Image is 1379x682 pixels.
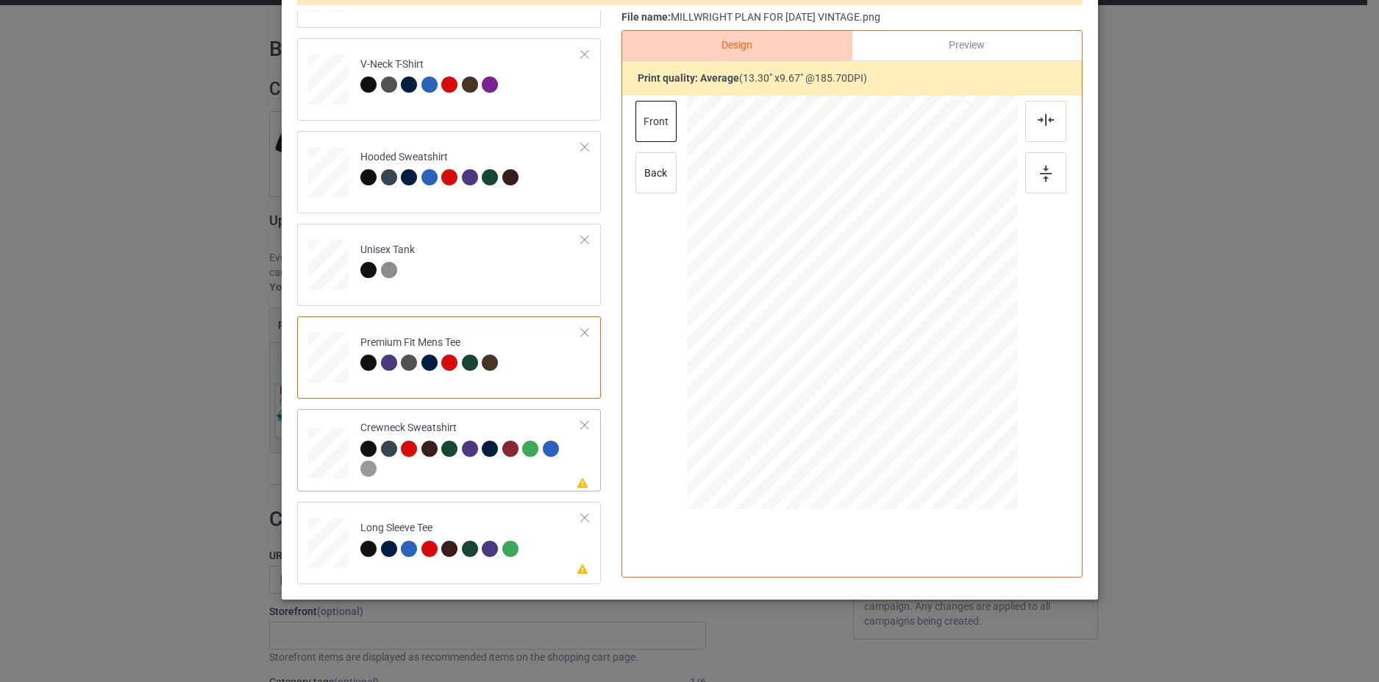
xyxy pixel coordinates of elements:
[297,409,601,491] div: Crewneck Sweatshirt
[297,316,601,399] div: Premium Fit Mens Tee
[700,72,739,84] span: average
[360,421,582,476] div: Crewneck Sweatshirt
[852,31,1081,60] div: Preview
[360,335,502,370] div: Premium Fit Mens Tee
[380,262,396,278] img: heather_texture.png
[638,72,739,84] b: Print quality:
[360,57,502,92] div: V-Neck T-Shirt
[297,502,601,584] div: Long Sleeve Tee
[360,150,522,185] div: Hooded Sweatshirt
[360,243,415,277] div: Unisex Tank
[360,521,522,555] div: Long Sleeve Tee
[671,11,880,23] span: MILLWRIGHT PLAN FOR [DATE] VINTAGE.png
[1040,166,1052,182] img: svg+xml;base64,PD94bWwgdmVyc2lvbj0iMS4wIiBlbmNvZGluZz0iVVRGLTgiPz4KPHN2ZyB3aWR0aD0iMTZweCIgaGVpZ2...
[1038,114,1054,126] img: svg+xml;base64,PD94bWwgdmVyc2lvbj0iMS4wIiBlbmNvZGluZz0iVVRGLTgiPz4KPHN2ZyB3aWR0aD0iMjJweCIgaGVpZ2...
[635,152,676,193] div: back
[622,31,852,60] div: Design
[635,101,676,142] div: front
[297,131,601,213] div: Hooded Sweatshirt
[297,38,601,121] div: V-Neck T-Shirt
[621,11,671,23] span: File name:
[739,72,867,84] span: ( 13.30 " x 9.67 " @ 185.70 DPI)
[297,224,601,306] div: Unisex Tank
